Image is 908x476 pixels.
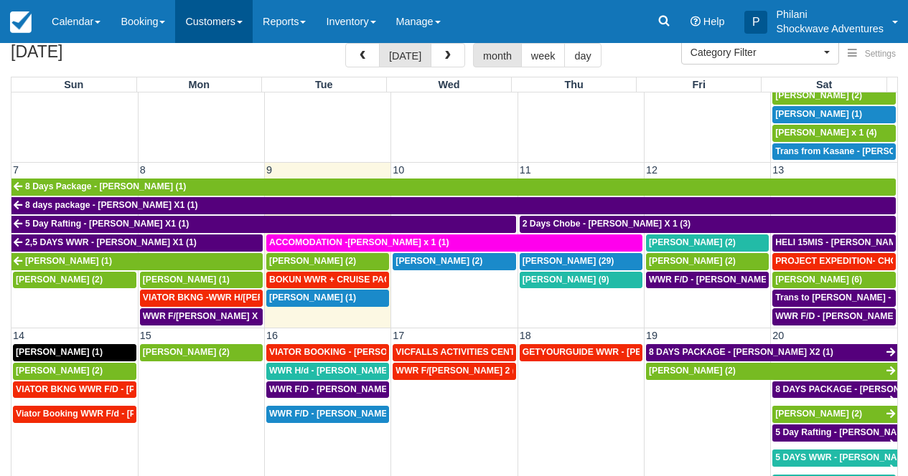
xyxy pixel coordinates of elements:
a: [PERSON_NAME] (1) [266,290,389,307]
a: WWR H/d - [PERSON_NAME] X3 (3) [266,363,389,380]
span: Sun [64,79,83,90]
button: [DATE] [379,43,431,67]
span: [PERSON_NAME] (2) [16,366,103,376]
span: 18 [518,330,533,341]
span: 7 [11,164,20,176]
span: Tue [315,79,333,90]
a: [PERSON_NAME] (2) [13,272,136,289]
button: month [473,43,522,67]
a: GETYOURGUIDE WWR - [PERSON_NAME] X 9 (9) [520,344,642,361]
div: P [744,11,767,34]
a: 8 DAYS PACKAGE - [PERSON_NAME] X2 (1) [646,344,897,361]
span: [PERSON_NAME] (2) [775,90,862,100]
span: 9 [265,164,273,176]
span: [PERSON_NAME] (29) [523,256,614,266]
span: VICFALLS ACTIVITIES CENTER - HELICOPTER -[PERSON_NAME] X 4 (4) [396,347,699,357]
span: VIATOR BKNG -WWR H/[PERSON_NAME] X 2 (2) [143,292,345,303]
span: [PERSON_NAME] (1) [143,275,230,285]
span: [PERSON_NAME] x 1 (4) [775,128,876,138]
span: WWR F/[PERSON_NAME] 2 (2) [396,366,523,376]
span: [PERSON_NAME] (2) [649,366,736,376]
span: [PERSON_NAME] (2) [269,256,356,266]
span: 2,5 DAYS WWR - [PERSON_NAME] X1 (1) [25,237,197,247]
a: VIATOR BOOKING - [PERSON_NAME] X 4 (4) [266,344,389,361]
span: [PERSON_NAME] (2) [396,256,482,266]
a: 8 Days Package - [PERSON_NAME] (1) [11,178,896,196]
span: [PERSON_NAME] (9) [523,275,609,285]
span: 5 Day Rafting - [PERSON_NAME] X1 (1) [25,219,189,229]
span: Sat [816,79,832,90]
span: 12 [645,164,659,176]
button: Settings [839,44,904,65]
span: 8 days package - [PERSON_NAME] X1 (1) [25,200,198,210]
a: 2 Days Chobe - [PERSON_NAME] X 1 (3) [520,216,896,233]
span: WWR F/[PERSON_NAME] X 1 (2) [143,311,279,321]
button: week [521,43,566,67]
span: 16 [265,330,279,341]
img: checkfront-main-nav-mini-logo.png [10,11,32,33]
a: WWR F/D - [PERSON_NAME] 4 (4) [266,406,389,423]
a: [PERSON_NAME] x 1 (4) [772,125,896,142]
span: 11 [518,164,533,176]
a: 8 days package - [PERSON_NAME] X1 (1) [11,197,896,214]
a: Viator Booking WWR F/d - [PERSON_NAME] X 1 (1) [13,406,136,423]
span: 8 DAYS PACKAGE - [PERSON_NAME] X2 (1) [649,347,833,357]
a: [PERSON_NAME] (2) [772,406,897,423]
a: [PERSON_NAME] (2) [13,363,136,380]
button: Category Filter [681,40,839,65]
a: VIATOR BKNG WWR F/D - [PERSON_NAME] X 1 (1) [13,381,136,399]
span: Settings [865,49,896,59]
a: [PERSON_NAME] (9) [520,272,642,289]
a: 5 Day Rafting - [PERSON_NAME] X1 (1) [11,216,516,233]
a: 5 Day Rafting - [PERSON_NAME] X2 (2) [772,424,897,442]
span: [PERSON_NAME] (1) [269,292,356,303]
a: VICFALLS ACTIVITIES CENTER - HELICOPTER -[PERSON_NAME] X 4 (4) [393,344,515,361]
span: 20 [771,330,785,341]
a: [PERSON_NAME] (1) [140,272,263,289]
a: [PERSON_NAME] (29) [520,253,642,270]
span: 2 Days Chobe - [PERSON_NAME] X 1 (3) [523,219,691,229]
a: [PERSON_NAME] (1) [13,344,136,361]
a: 2,5 DAYS WWR - [PERSON_NAME] X1 (1) [11,234,263,252]
a: HELI 15MIS - [PERSON_NAME] (2) [772,234,896,252]
span: 17 [391,330,406,341]
span: WWR F/D - [PERSON_NAME] X3 (3) [269,384,416,394]
span: Viator Booking WWR F/d - [PERSON_NAME] X 1 (1) [16,409,229,419]
a: [PERSON_NAME] (2) [646,363,897,380]
a: 5 DAYS WWR - [PERSON_NAME] (2) [772,449,897,467]
span: [PERSON_NAME] (2) [649,256,736,266]
a: [PERSON_NAME] (1) [772,106,896,123]
span: [PERSON_NAME] (1) [775,109,862,119]
a: 8 DAYS PACKAGE - [PERSON_NAME] X 2 (2) [772,381,897,399]
a: [PERSON_NAME] (2) [393,253,515,270]
a: ACCOMODATION -[PERSON_NAME] x 1 (1) [266,234,642,252]
span: [PERSON_NAME] (2) [16,275,103,285]
span: Mon [188,79,210,90]
a: [PERSON_NAME] (2) [140,344,263,361]
span: Fri [693,79,706,90]
a: [PERSON_NAME] (6) [772,272,896,289]
a: [PERSON_NAME] (2) [646,234,769,252]
span: Help [703,16,725,27]
a: WWR F/[PERSON_NAME] 2 (2) [393,363,515,380]
span: 13 [771,164,785,176]
span: BOKUN WWR + CRUISE PACKAGE - [PERSON_NAME] South X 2 (2) [269,275,553,285]
a: [PERSON_NAME] (2) [646,253,769,270]
span: 19 [645,330,659,341]
span: [PERSON_NAME] (2) [775,409,862,419]
span: ACCOMODATION -[PERSON_NAME] x 1 (1) [269,237,449,247]
span: GETYOURGUIDE WWR - [PERSON_NAME] X 9 (9) [523,347,729,357]
span: VIATOR BOOKING - [PERSON_NAME] X 4 (4) [269,347,457,357]
span: 14 [11,330,26,341]
span: 15 [139,330,153,341]
span: [PERSON_NAME] (6) [775,275,862,285]
span: [PERSON_NAME] (1) [25,256,112,266]
a: Trans from Kasane - [PERSON_NAME] X4 (4) [772,143,896,161]
h2: [DATE] [11,43,192,70]
p: Philani [776,7,884,22]
a: VIATOR BKNG -WWR H/[PERSON_NAME] X 2 (2) [140,290,263,307]
span: WWR F/D - [PERSON_NAME] X 2 (2) [649,275,799,285]
span: Category Filter [691,45,820,59]
a: WWR F/D - [PERSON_NAME] X2 (2) [772,308,896,325]
a: [PERSON_NAME] (2) [266,253,389,270]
